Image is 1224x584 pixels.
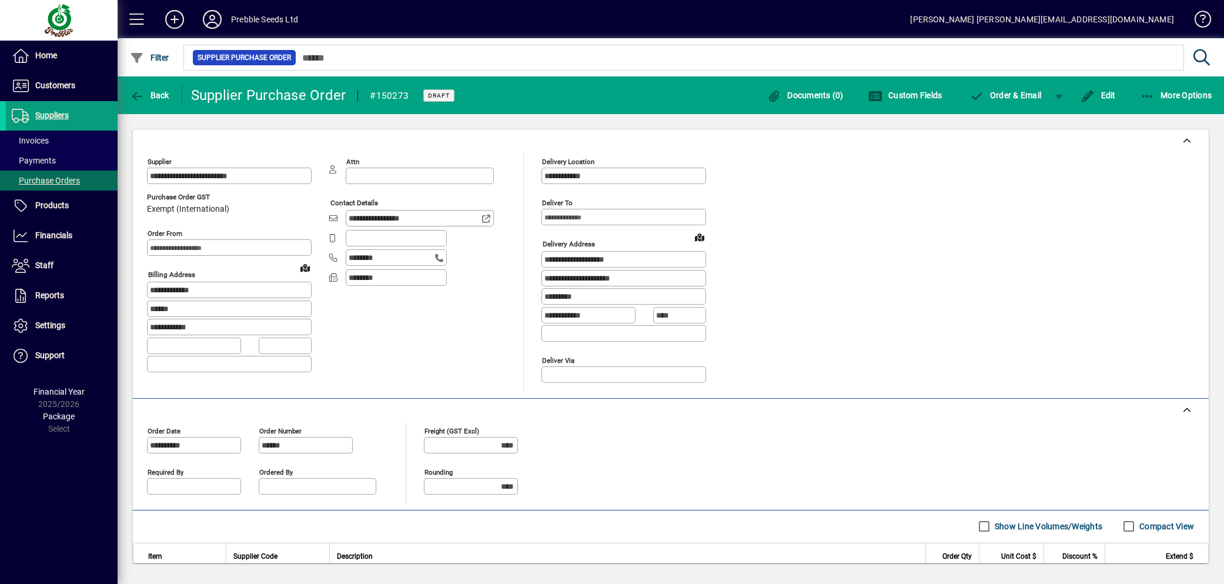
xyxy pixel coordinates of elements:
[6,281,118,311] a: Reports
[428,92,450,99] span: Draft
[6,71,118,101] a: Customers
[6,131,118,151] a: Invoices
[147,193,229,201] span: Purchase Order GST
[1166,550,1193,563] span: Extend $
[233,550,277,563] span: Supplier Code
[992,520,1102,532] label: Show Line Volumes/Weights
[942,550,972,563] span: Order Qty
[1138,85,1215,106] button: More Options
[6,341,118,371] a: Support
[865,85,945,106] button: Custom Fields
[35,51,57,60] span: Home
[868,91,942,100] span: Custom Fields
[193,9,231,30] button: Profile
[764,85,847,106] button: Documents (0)
[35,321,65,330] span: Settings
[542,356,574,364] mat-label: Deliver via
[424,426,479,435] mat-label: Freight (GST excl)
[964,85,1047,106] button: Order & Email
[1001,550,1036,563] span: Unit Cost $
[148,426,180,435] mat-label: Order date
[424,468,453,476] mat-label: Rounding
[118,85,182,106] app-page-header-button: Back
[130,53,169,62] span: Filter
[542,199,573,207] mat-label: Deliver To
[148,550,162,563] span: Item
[370,86,409,105] div: #150273
[1078,85,1119,106] button: Edit
[35,261,53,270] span: Staff
[148,229,182,238] mat-label: Order from
[35,81,75,90] span: Customers
[198,52,291,64] span: Supplier Purchase Order
[1141,91,1212,100] span: More Options
[337,550,373,563] span: Description
[690,228,709,246] a: View on map
[910,10,1174,29] div: [PERSON_NAME] [PERSON_NAME][EMAIL_ADDRESS][DOMAIN_NAME]
[296,258,315,277] a: View on map
[147,205,229,214] span: Exempt (International)
[231,10,298,29] div: Prebble Seeds Ltd
[259,468,293,476] mat-label: Ordered by
[12,156,56,165] span: Payments
[12,136,49,145] span: Invoices
[346,158,359,166] mat-label: Attn
[148,468,183,476] mat-label: Required by
[767,91,844,100] span: Documents (0)
[6,41,118,71] a: Home
[12,176,80,185] span: Purchase Orders
[34,387,85,396] span: Financial Year
[35,351,65,360] span: Support
[156,9,193,30] button: Add
[127,85,172,106] button: Back
[35,111,69,120] span: Suppliers
[6,151,118,171] a: Payments
[542,158,594,166] mat-label: Delivery Location
[148,158,172,166] mat-label: Supplier
[43,412,75,421] span: Package
[35,201,69,210] span: Products
[6,221,118,251] a: Financials
[6,251,118,281] a: Staff
[969,91,1041,100] span: Order & Email
[130,91,169,100] span: Back
[6,191,118,221] a: Products
[35,291,64,300] span: Reports
[6,311,118,341] a: Settings
[1137,520,1194,532] label: Compact View
[259,426,302,435] mat-label: Order number
[6,171,118,191] a: Purchase Orders
[1081,91,1116,100] span: Edit
[191,86,346,105] div: Supplier Purchase Order
[1186,2,1209,41] a: Knowledge Base
[35,231,72,240] span: Financials
[1062,550,1098,563] span: Discount %
[127,47,172,68] button: Filter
